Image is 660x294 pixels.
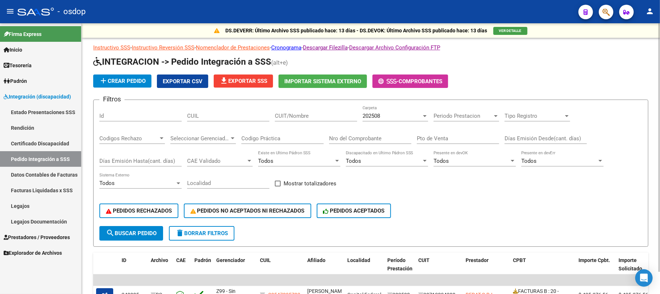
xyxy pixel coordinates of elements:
span: Buscar Pedido [106,230,157,237]
span: INTEGRACION -> Pedido Integración a SSS [93,57,271,67]
span: Comprobantes [399,78,442,85]
span: Inicio [4,46,22,54]
mat-icon: delete [175,229,184,237]
span: - [378,78,399,85]
span: Importar Sistema Externo [284,78,361,85]
datatable-header-cell: Importe Solicitado [616,253,656,285]
span: Importe Solicitado [618,257,642,271]
span: Exportar CSV [163,78,202,85]
span: CUIL [260,257,271,263]
button: Exportar CSV [157,74,208,88]
a: Nomenclador de Prestaciones [196,44,270,51]
mat-icon: add [99,76,108,85]
span: Padrón [194,257,211,263]
span: VER DETALLE [499,29,522,33]
span: (alt+e) [271,59,288,66]
span: Todos [258,158,273,164]
span: PEDIDOS RECHAZADOS [106,208,172,214]
span: Todos [434,158,449,164]
span: Tesorería [4,61,32,69]
span: CAE Validado [187,158,246,164]
a: Cronograma [271,44,301,51]
button: Importar Sistema Externo [278,74,367,88]
datatable-header-cell: ID [119,253,148,285]
button: PEDIDOS NO ACEPTADOS NI RECHAZADOS [184,204,311,218]
datatable-header-cell: CAE [173,253,191,285]
span: Todos [346,158,361,164]
mat-icon: file_download [220,76,228,85]
mat-icon: menu [6,7,15,16]
datatable-header-cell: Gerenciador [213,253,257,285]
button: PEDIDOS ACEPTADOS [317,204,391,218]
a: Descargar Archivo Configuración FTP [349,44,440,51]
span: Localidad [347,257,370,263]
datatable-header-cell: CUIL [257,253,304,285]
span: 202508 [363,113,380,119]
span: Prestador [466,257,489,263]
span: Firma Express [4,30,42,38]
button: Exportar SSS [214,74,273,88]
button: -Comprobantes [372,74,448,88]
span: CAE [176,257,186,263]
a: Instructivo Reversión SSS [132,44,194,51]
span: Padrón [4,77,27,85]
span: Exportar SSS [220,78,267,84]
span: Codigos Rechazo [99,135,158,142]
a: Instructivo SSS [93,44,130,51]
span: ID [122,257,126,263]
span: Afiliado [307,257,325,263]
span: Mostrar totalizadores [284,179,336,188]
span: CUIT [418,257,430,263]
span: PEDIDOS ACEPTADOS [323,208,385,214]
datatable-header-cell: CUIT [415,253,463,285]
span: Tipo Registro [505,113,564,119]
datatable-header-cell: Afiliado [304,253,344,285]
p: - - - - - [93,44,648,52]
span: Crear Pedido [99,78,146,84]
span: Todos [521,158,537,164]
span: PEDIDOS NO ACEPTADOS NI RECHAZADOS [190,208,305,214]
span: Período Prestación [387,257,412,271]
span: Prestadores / Proveedores [4,233,70,241]
span: Archivo [151,257,168,263]
a: Descargar Filezilla [303,44,348,51]
span: CPBT [513,257,526,263]
span: Periodo Prestacion [434,113,493,119]
datatable-header-cell: CPBT [510,253,576,285]
button: PEDIDOS RECHAZADOS [99,204,178,218]
mat-icon: person [645,7,654,16]
span: Gerenciador [216,257,245,263]
h3: Filtros [99,94,125,104]
p: DS.DEVERR: Último Archivo SSS publicado hace: 13 días - DS.DEVOK: Último Archivo SSS publicado ha... [226,27,487,35]
span: - osdop [58,4,86,20]
span: Todos [99,180,115,186]
datatable-header-cell: Importe Cpbt. [576,253,616,285]
span: Seleccionar Gerenciador [170,135,229,142]
button: Crear Pedido [93,74,151,88]
datatable-header-cell: Archivo [148,253,173,285]
datatable-header-cell: Período Prestación [384,253,415,285]
span: Explorador de Archivos [4,249,62,257]
button: Borrar Filtros [169,226,234,241]
mat-icon: search [106,229,115,237]
span: Integración (discapacidad) [4,93,71,101]
button: VER DETALLE [493,27,527,35]
datatable-header-cell: Prestador [463,253,510,285]
datatable-header-cell: Padrón [191,253,213,285]
button: Buscar Pedido [99,226,163,241]
div: Open Intercom Messenger [635,269,653,287]
span: Importe Cpbt. [578,257,610,263]
datatable-header-cell: Localidad [344,253,384,285]
span: Borrar Filtros [175,230,228,237]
